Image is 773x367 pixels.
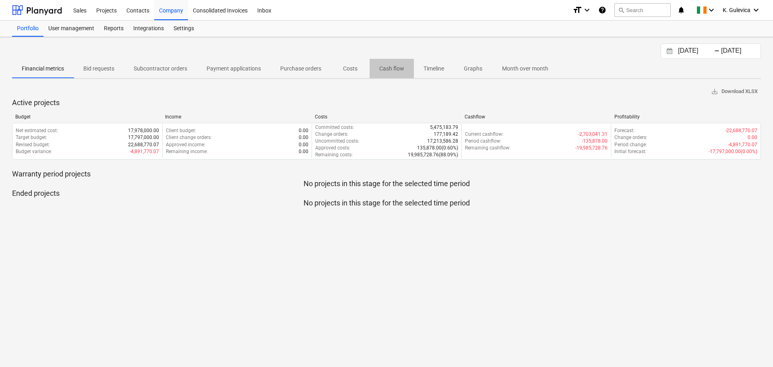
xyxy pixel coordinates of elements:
[708,85,761,98] button: Download XLSX
[299,127,308,134] p: 0.00
[709,148,757,155] p: -17,797,000.00 ( 0.00% )
[578,131,608,138] p: -2,703,041.31
[417,145,458,151] p: 135,878.00 ( 0.60% )
[677,5,685,15] i: notifications
[465,114,608,120] div: Cashflow
[341,64,360,73] p: Costs
[299,141,308,148] p: 0.00
[315,138,359,145] p: Uncommitted costs :
[573,5,582,15] i: format_size
[16,134,47,141] p: Target budget :
[12,189,761,198] p: Ended projects
[711,87,758,96] span: Download XLSX
[299,134,308,141] p: 0.00
[614,127,635,134] p: Forecast :
[424,64,444,73] p: Timeline
[83,64,114,73] p: Bid requests
[502,64,548,73] p: Month over month
[315,151,353,158] p: Remaining costs :
[714,49,719,54] div: -
[16,127,58,134] p: Net estimated cost :
[166,148,208,155] p: Remaining income :
[315,124,354,131] p: Committed costs :
[16,141,50,148] p: Revised budget :
[465,145,511,151] p: Remaining cashflow :
[22,64,64,73] p: Financial metrics
[465,138,501,145] p: Period cashflow :
[128,21,169,37] a: Integrations
[725,127,757,134] p: -22,688,770.07
[130,148,159,155] p: -4,891,770.07
[728,141,757,148] p: -4,891,770.07
[614,114,758,120] div: Profitability
[427,138,458,145] p: 17,213,586.28
[134,64,187,73] p: Subcontractor orders
[166,134,212,141] p: Client change orders :
[751,5,761,15] i: keyboard_arrow_down
[280,64,321,73] p: Purchase orders
[707,5,716,15] i: keyboard_arrow_down
[733,328,773,367] iframe: Chat Widget
[12,169,761,179] p: Warranty period projects
[315,131,348,138] p: Change orders :
[12,98,761,108] p: Active projects
[99,21,128,37] a: Reports
[663,47,676,56] button: Interact with the calendar and add the check-in date for your trip.
[379,64,404,73] p: Cash flow
[723,7,750,13] span: K. Gulevica
[582,5,592,15] i: keyboard_arrow_down
[166,127,196,134] p: Client budget :
[598,5,606,15] i: Knowledge base
[128,141,159,148] p: 22,688,770.07
[12,198,761,208] p: No projects in this stage for the selected time period
[165,114,308,120] div: Income
[575,145,608,151] p: -19,985,728.76
[582,138,608,145] p: -135,878.00
[299,148,308,155] p: 0.00
[676,46,717,57] input: Start Date
[128,127,159,134] p: 17,978,000.00
[169,21,199,37] a: Settings
[408,151,458,158] p: 19,985,728.76 ( 88.09% )
[166,141,205,148] p: Approved income :
[748,134,757,141] p: 0.00
[15,114,159,120] div: Budget
[430,124,458,131] p: 5,475,183.79
[434,131,458,138] p: 177,189.42
[465,131,503,138] p: Current cashflow :
[12,21,43,37] a: Portfolio
[614,148,647,155] p: Initial forecast :
[463,64,483,73] p: Graphs
[614,141,647,148] p: Period change :
[614,134,647,141] p: Change orders :
[12,179,761,189] p: No projects in this stage for the selected time period
[207,64,261,73] p: Payment applications
[43,21,99,37] a: User management
[315,145,350,151] p: Approved costs :
[128,134,159,141] p: 17,797,000.00
[315,114,458,120] div: Costs
[614,3,671,17] button: Search
[618,7,624,13] span: search
[711,88,718,95] span: save_alt
[719,46,761,57] input: End Date
[16,148,52,155] p: Budget variance :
